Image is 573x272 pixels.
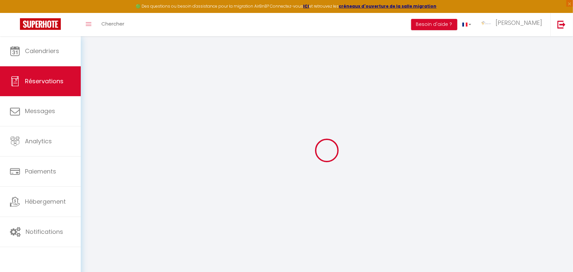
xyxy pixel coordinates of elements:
[25,167,56,175] span: Paiements
[481,20,491,26] img: ...
[26,228,63,236] span: Notifications
[557,20,566,29] img: logout
[303,3,309,9] a: ICI
[339,3,437,9] a: créneaux d'ouverture de la salle migration
[20,18,61,30] img: Super Booking
[5,3,25,23] button: Ouvrir le widget de chat LiveChat
[496,19,542,27] span: [PERSON_NAME]
[25,77,63,85] span: Réservations
[476,13,550,36] a: ... [PERSON_NAME]
[25,137,52,145] span: Analytics
[411,19,457,30] button: Besoin d'aide ?
[25,47,59,55] span: Calendriers
[101,20,124,27] span: Chercher
[25,107,55,115] span: Messages
[25,197,66,206] span: Hébergement
[96,13,129,36] a: Chercher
